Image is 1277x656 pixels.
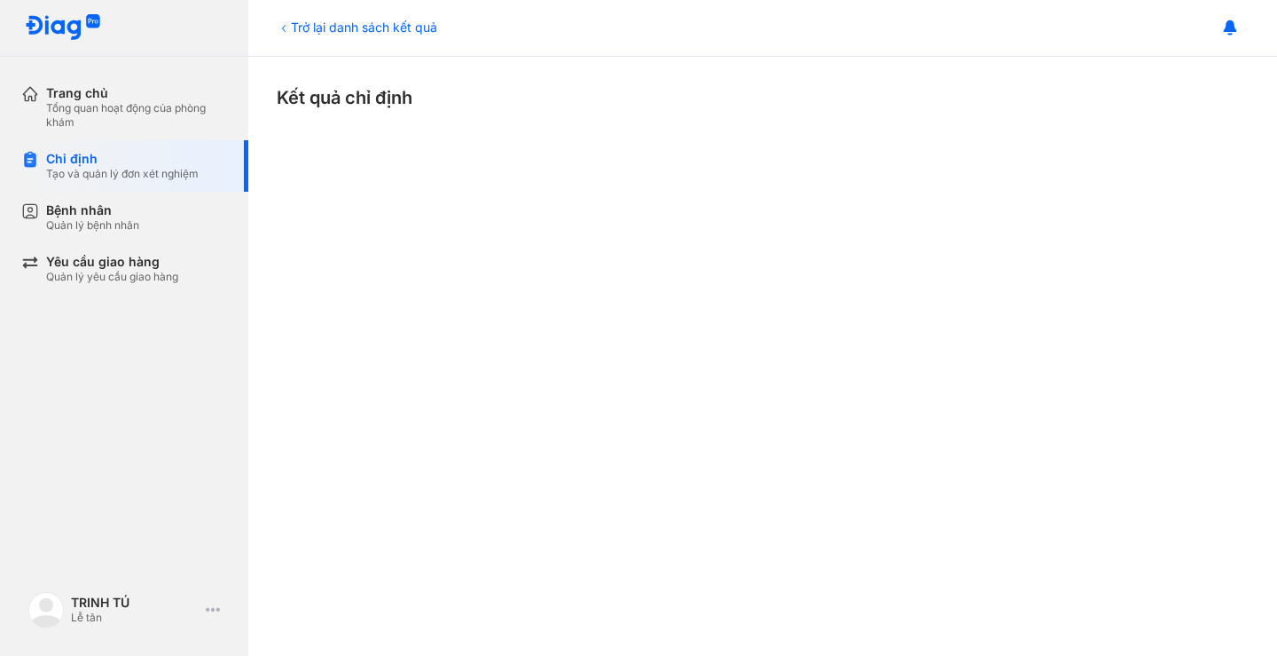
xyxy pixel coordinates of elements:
[46,85,227,101] div: Trang chủ
[71,611,199,625] div: Lễ tân
[28,592,64,628] img: logo
[46,151,199,167] div: Chỉ định
[46,254,178,270] div: Yêu cầu giao hàng
[46,218,139,233] div: Quản lý bệnh nhân
[25,14,101,42] img: logo
[277,85,1249,110] div: Kết quả chỉ định
[71,595,199,611] div: TRINH TÚ
[46,270,178,284] div: Quản lý yêu cầu giao hàng
[46,202,139,218] div: Bệnh nhân
[46,101,227,130] div: Tổng quan hoạt động của phòng khám
[277,18,437,36] div: Trở lại danh sách kết quả
[46,167,199,181] div: Tạo và quản lý đơn xét nghiệm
